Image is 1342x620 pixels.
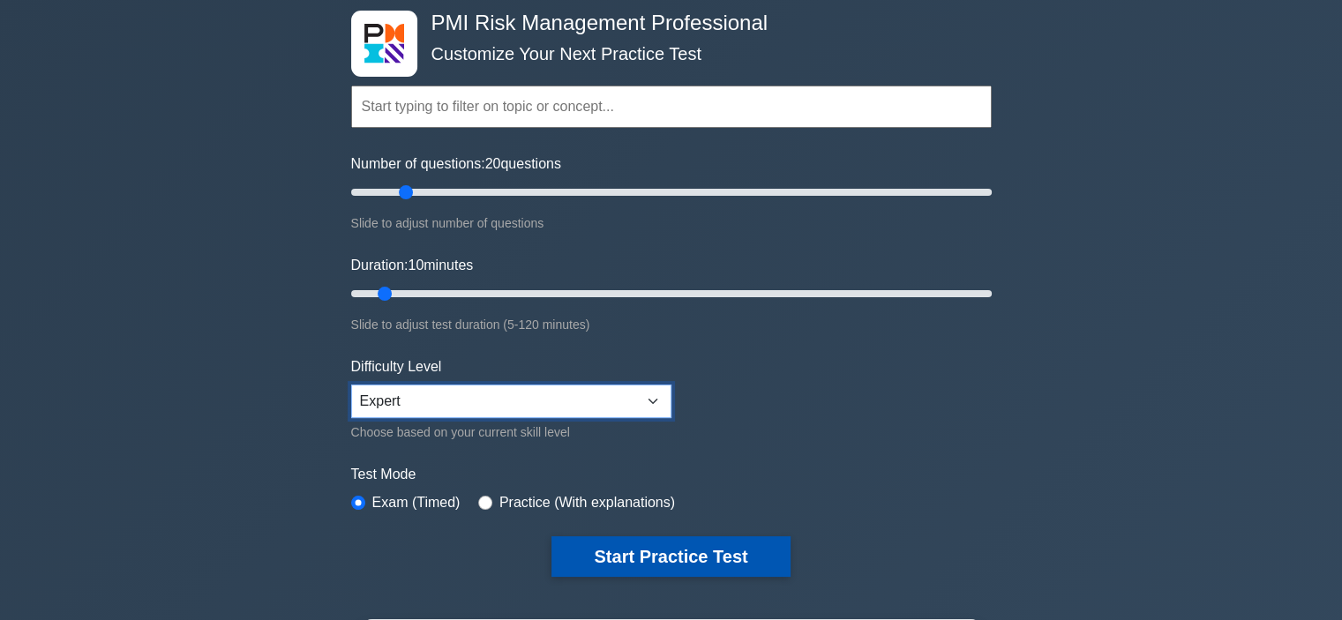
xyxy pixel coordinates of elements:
[351,86,992,128] input: Start typing to filter on topic or concept...
[372,492,461,513] label: Exam (Timed)
[485,156,501,171] span: 20
[351,213,992,234] div: Slide to adjust number of questions
[351,356,442,377] label: Difficulty Level
[351,153,561,175] label: Number of questions: questions
[408,258,424,273] span: 10
[351,314,992,335] div: Slide to adjust test duration (5-120 minutes)
[351,464,992,485] label: Test Mode
[351,255,474,276] label: Duration: minutes
[351,422,671,443] div: Choose based on your current skill level
[499,492,675,513] label: Practice (With explanations)
[424,11,905,36] h4: PMI Risk Management Professional
[551,536,790,577] button: Start Practice Test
